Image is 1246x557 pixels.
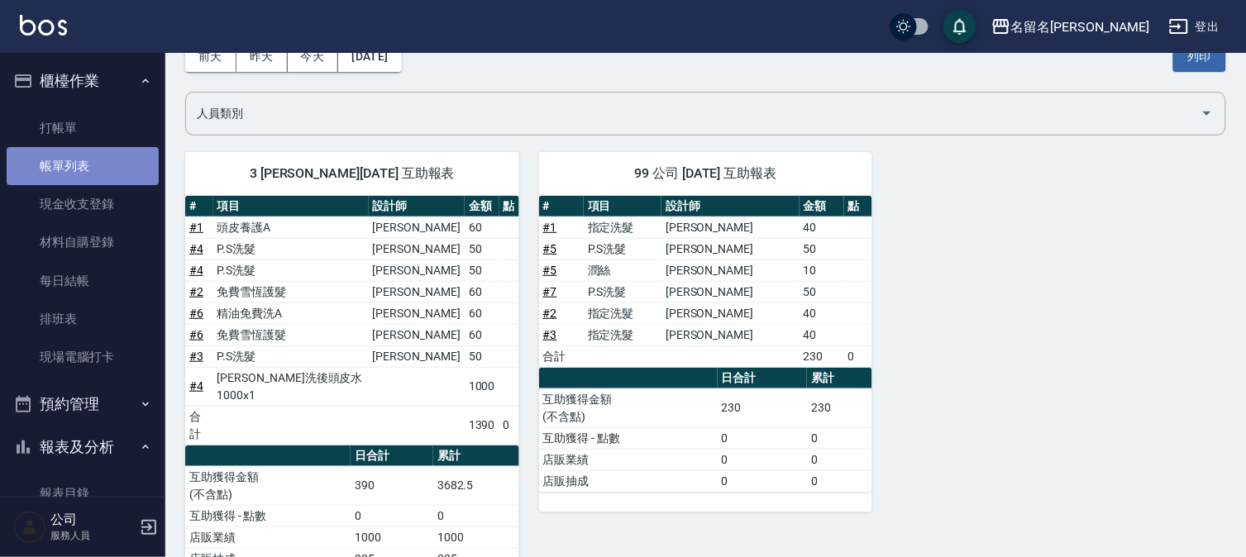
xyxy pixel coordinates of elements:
th: 項目 [584,196,661,217]
td: [PERSON_NAME] [369,302,465,324]
td: 230 [800,345,844,367]
span: 3 [PERSON_NAME][DATE] 互助報表 [205,165,499,182]
button: save [943,10,976,43]
a: 現金收支登錄 [7,185,159,223]
td: 0 [844,345,872,367]
th: 設計師 [369,196,465,217]
td: P.S洗髮 [584,281,661,302]
td: [PERSON_NAME] [369,281,465,302]
td: 互助獲得 - 點數 [185,505,351,526]
button: 名留名[PERSON_NAME] [985,10,1156,44]
a: 每日結帳 [7,262,159,300]
td: 1000 [433,526,519,548]
a: #1 [543,221,557,234]
td: 互助獲得金額 (不含點) [539,388,718,427]
a: #5 [543,264,557,277]
input: 人員名稱 [193,99,1194,128]
th: 設計師 [661,196,800,217]
td: 免費雪恆護髮 [213,324,369,345]
button: 報表及分析 [7,426,159,469]
a: 帳單列表 [7,147,159,185]
td: 店販業績 [539,449,718,470]
th: 點 [499,196,519,217]
td: 1000 [351,526,433,548]
td: 1000 [465,367,499,406]
table: a dense table [539,196,873,368]
button: [DATE] [338,41,401,72]
td: [PERSON_NAME] [661,217,800,238]
td: 精油免費洗A [213,302,369,324]
td: 50 [800,238,844,259]
a: #6 [189,328,203,341]
td: 指定洗髮 [584,324,661,345]
td: [PERSON_NAME] [661,324,800,345]
a: 報表目錄 [7,474,159,512]
a: #4 [189,242,203,255]
a: #2 [189,285,203,298]
td: [PERSON_NAME] [661,238,800,259]
td: 3682.5 [433,466,519,505]
td: [PERSON_NAME] [369,324,465,345]
td: 互助獲得金額 (不含點) [185,466,351,505]
a: #7 [543,285,557,298]
a: #4 [189,264,203,277]
td: [PERSON_NAME] [661,259,800,281]
button: 昨天 [236,41,288,72]
td: 230 [807,388,872,427]
td: 潤絲 [584,259,661,281]
td: 0 [499,406,519,445]
td: [PERSON_NAME] [369,345,465,367]
img: Person [13,511,46,544]
td: 合計 [539,345,584,367]
td: 店販抽成 [539,470,718,492]
td: [PERSON_NAME] [661,302,800,324]
td: 40 [800,324,844,345]
td: [PERSON_NAME] [661,281,800,302]
td: 1390 [465,406,499,445]
td: 0 [807,449,872,470]
a: #1 [189,221,203,234]
td: P.S洗髮 [213,345,369,367]
th: # [185,196,213,217]
td: 390 [351,466,433,505]
td: 0 [718,449,807,470]
a: #5 [543,242,557,255]
td: 0 [351,505,433,526]
a: 打帳單 [7,109,159,147]
td: 0 [807,470,872,492]
button: 登出 [1162,12,1226,42]
td: 60 [465,302,499,324]
a: #3 [189,350,203,363]
td: 60 [465,281,499,302]
button: 前天 [185,41,236,72]
td: P.S洗髮 [213,259,369,281]
td: 0 [807,427,872,449]
a: #6 [189,307,203,320]
td: [PERSON_NAME] [369,238,465,259]
td: 230 [718,388,807,427]
td: [PERSON_NAME]洗後頭皮水 1000x1 [213,367,369,406]
td: 50 [800,281,844,302]
td: 0 [433,505,519,526]
a: 現場電腦打卡 [7,338,159,376]
th: 金額 [465,196,499,217]
p: 服務人員 [50,528,135,543]
button: 今天 [288,41,339,72]
th: 累計 [807,368,872,389]
th: 項目 [213,196,369,217]
td: 店販業績 [185,526,351,548]
td: 0 [718,470,807,492]
td: 40 [800,302,844,324]
td: 免費雪恆護髮 [213,281,369,302]
td: 指定洗髮 [584,302,661,324]
img: Logo [20,15,67,36]
td: 0 [718,427,807,449]
td: 40 [800,217,844,238]
a: #4 [189,379,203,393]
span: 99 公司 [DATE] 互助報表 [559,165,853,182]
td: [PERSON_NAME] [369,259,465,281]
div: 名留名[PERSON_NAME] [1011,17,1149,37]
td: P.S洗髮 [213,238,369,259]
td: 10 [800,259,844,281]
td: 指定洗髮 [584,217,661,238]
